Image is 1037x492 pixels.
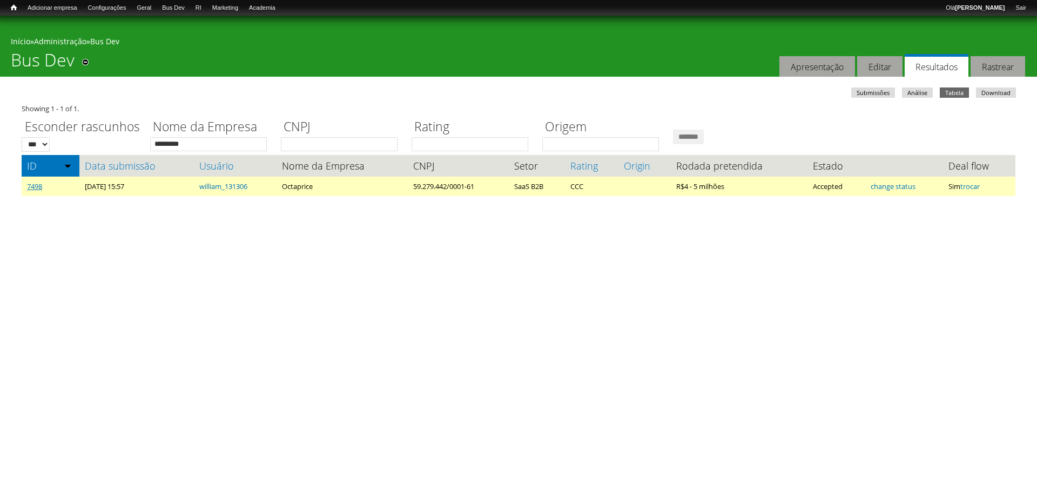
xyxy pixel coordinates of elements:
[1010,3,1032,14] a: Sair
[22,118,143,137] label: Esconder rascunhos
[27,160,74,171] a: ID
[408,155,509,177] th: CNPJ
[22,3,83,14] a: Adicionar empresa
[940,3,1010,14] a: Olá[PERSON_NAME]
[509,177,565,196] td: SaaS B2B
[199,181,247,191] a: william_131306
[905,54,968,77] a: Resultados
[509,155,565,177] th: Setor
[199,160,271,171] a: Usuário
[190,3,207,14] a: RI
[871,181,915,191] a: change status
[943,177,1015,196] td: Sim
[971,56,1025,77] a: Rastrear
[11,36,30,46] a: Início
[857,56,903,77] a: Editar
[976,87,1016,98] a: Download
[779,56,855,77] a: Apresentação
[807,155,865,177] th: Estado
[131,3,157,14] a: Geral
[570,160,614,171] a: Rating
[85,160,188,171] a: Data submissão
[11,36,1026,50] div: » »
[34,36,86,46] a: Administração
[960,181,980,191] a: trocar
[90,36,119,46] a: Bus Dev
[851,87,895,98] a: Submissões
[671,155,807,177] th: Rodada pretendida
[64,162,71,169] img: ordem crescente
[408,177,509,196] td: 59.279.442/0001-61
[83,3,132,14] a: Configurações
[277,177,408,196] td: Octaprice
[157,3,190,14] a: Bus Dev
[807,177,865,196] td: Accepted
[902,87,933,98] a: Análise
[624,160,665,171] a: Origin
[11,4,17,11] span: Início
[207,3,244,14] a: Marketing
[671,177,807,196] td: R$4 - 5 milhões
[150,118,274,137] label: Nome da Empresa
[940,87,969,98] a: Tabela
[22,103,1015,114] div: Showing 1 - 1 of 1.
[27,181,42,191] a: 7498
[281,118,405,137] label: CNPJ
[955,4,1005,11] strong: [PERSON_NAME]
[244,3,281,14] a: Academia
[277,155,408,177] th: Nome da Empresa
[542,118,666,137] label: Origem
[565,177,619,196] td: CCC
[11,50,75,77] h1: Bus Dev
[5,3,22,13] a: Início
[412,118,535,137] label: Rating
[79,177,194,196] td: [DATE] 15:57
[943,155,1015,177] th: Deal flow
